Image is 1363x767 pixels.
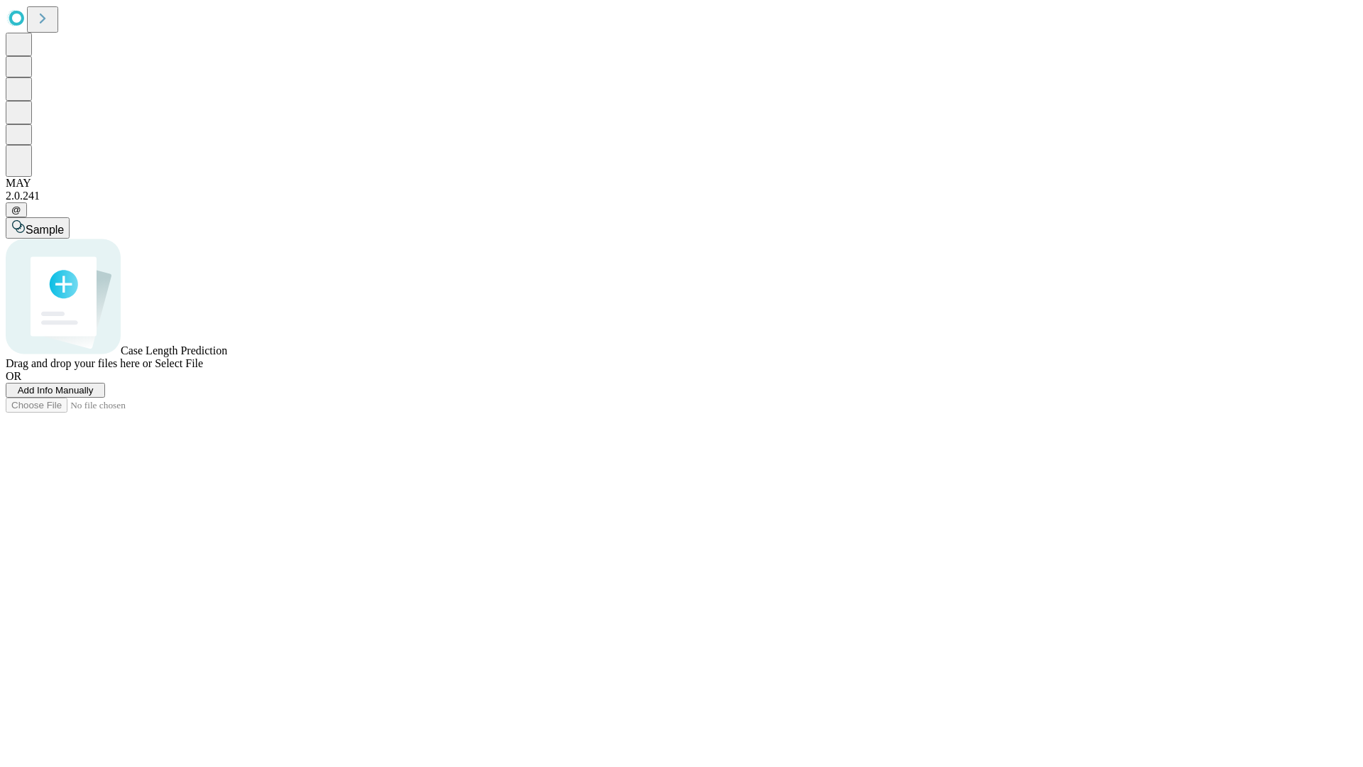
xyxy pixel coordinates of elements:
span: Add Info Manually [18,385,94,396]
span: Select File [155,357,203,369]
span: @ [11,205,21,215]
span: Drag and drop your files here or [6,357,152,369]
button: @ [6,202,27,217]
span: Case Length Prediction [121,344,227,357]
div: MAY [6,177,1357,190]
span: Sample [26,224,64,236]
span: OR [6,370,21,382]
button: Add Info Manually [6,383,105,398]
div: 2.0.241 [6,190,1357,202]
button: Sample [6,217,70,239]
